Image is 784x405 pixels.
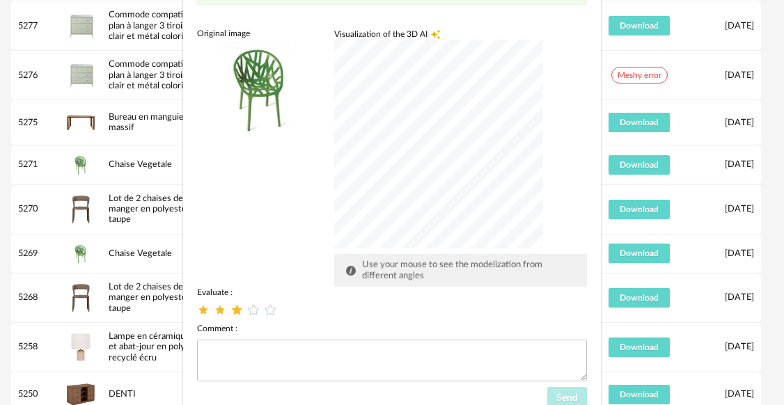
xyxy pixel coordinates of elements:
div: Comment : [197,323,587,334]
span: Use your mouse to see the modelization from different angles [362,260,542,280]
span: Send [556,393,578,403]
div: Original image [197,28,323,39]
img: neutral background [197,39,323,138]
span: Creation icon [430,28,441,39]
div: Evaluate : [197,287,587,298]
span: Visualization of the 3D AI [334,29,428,40]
